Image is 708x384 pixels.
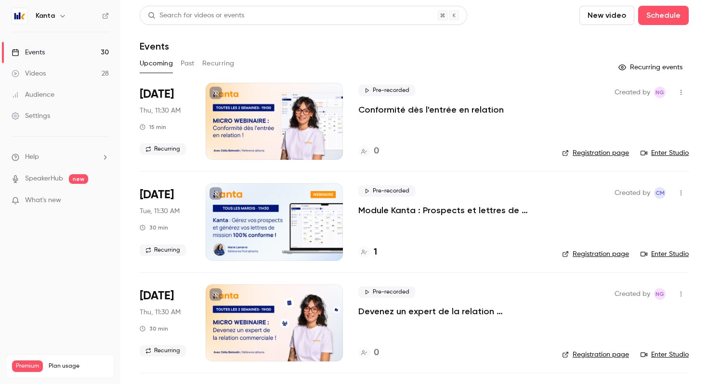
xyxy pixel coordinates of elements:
[140,123,166,131] div: 15 min
[562,350,629,359] a: Registration page
[358,205,547,216] a: Module Kanta : Prospects et lettres de mission
[12,360,43,372] span: Premium
[615,187,650,199] span: Created by
[638,6,689,25] button: Schedule
[656,87,664,98] span: NG
[140,284,190,361] div: Sep 11 Thu, 11:30 AM (Europe/Paris)
[12,69,46,78] div: Videos
[12,8,27,24] img: Kanta
[562,148,629,158] a: Registration page
[358,346,379,359] a: 0
[148,11,244,21] div: Search for videos or events
[614,60,689,75] button: Recurring events
[654,87,666,98] span: Nicolas Guitard
[140,106,181,115] span: Thu, 11:30 AM
[140,187,174,203] span: [DATE]
[656,288,664,300] span: NG
[140,288,174,304] span: [DATE]
[140,83,190,160] div: Sep 4 Thu, 11:30 AM (Europe/Paris)
[358,185,415,197] span: Pre-recorded
[69,174,88,184] span: new
[615,87,650,98] span: Created by
[641,249,689,259] a: Enter Studio
[12,48,45,57] div: Events
[579,6,634,25] button: New video
[374,145,379,158] h4: 0
[140,56,173,71] button: Upcoming
[641,148,689,158] a: Enter Studio
[358,104,504,115] a: Conformité dès l'entrée en relation
[358,85,415,96] span: Pre-recorded
[25,152,39,162] span: Help
[140,244,186,256] span: Recurring
[562,249,629,259] a: Registration page
[140,40,169,52] h1: Events
[641,350,689,359] a: Enter Studio
[202,56,235,71] button: Recurring
[358,286,415,298] span: Pre-recorded
[140,87,174,102] span: [DATE]
[374,346,379,359] h4: 0
[25,174,63,184] a: SpeakerHub
[12,111,50,121] div: Settings
[656,187,665,199] span: CM
[140,183,190,260] div: Sep 9 Tue, 11:30 AM (Europe/Paris)
[12,90,54,100] div: Audience
[140,224,168,231] div: 30 min
[654,187,666,199] span: Charlotte MARTEL
[181,56,195,71] button: Past
[358,306,547,317] a: Devenez un expert de la relation commerciale !
[140,345,186,357] span: Recurring
[140,143,186,155] span: Recurring
[25,195,61,205] span: What's new
[358,246,377,259] a: 1
[140,206,180,216] span: Tue, 11:30 AM
[654,288,666,300] span: Nicolas Guitard
[140,307,181,317] span: Thu, 11:30 AM
[12,152,109,162] li: help-dropdown-opener
[49,362,108,370] span: Plan usage
[358,145,379,158] a: 0
[615,288,650,300] span: Created by
[36,11,55,21] h6: Kanta
[374,246,377,259] h4: 1
[140,325,168,333] div: 30 min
